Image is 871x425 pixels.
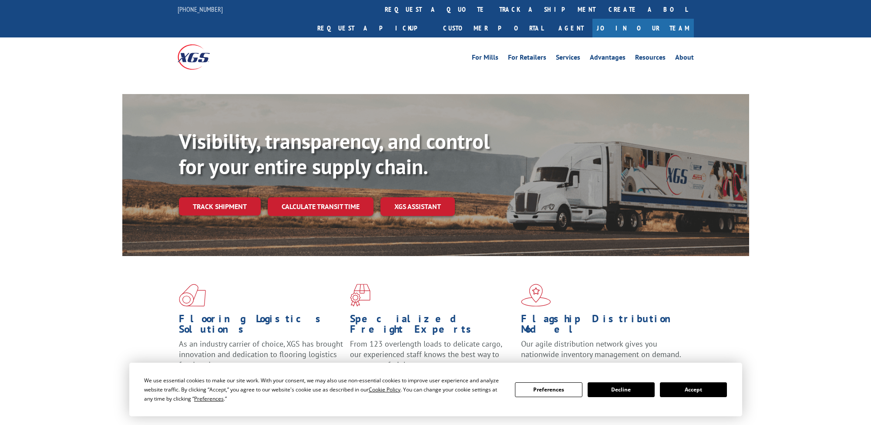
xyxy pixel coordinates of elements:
button: Accept [660,382,727,397]
img: xgs-icon-total-supply-chain-intelligence-red [179,284,206,307]
button: Preferences [515,382,582,397]
p: From 123 overlength loads to delicate cargo, our experienced staff knows the best way to move you... [350,339,515,378]
a: Advantages [590,54,626,64]
b: Visibility, transparency, and control for your entire supply chain. [179,128,490,180]
a: For Retailers [508,54,546,64]
h1: Flagship Distribution Model [521,314,686,339]
div: Cookie Consent Prompt [129,363,742,416]
h1: Specialized Freight Experts [350,314,515,339]
a: Agent [550,19,592,37]
a: Calculate transit time [268,197,373,216]
a: About [675,54,694,64]
span: Our agile distribution network gives you nationwide inventory management on demand. [521,339,681,359]
h1: Flooring Logistics Solutions [179,314,343,339]
img: xgs-icon-flagship-distribution-model-red [521,284,551,307]
span: As an industry carrier of choice, XGS has brought innovation and dedication to flooring logistics... [179,339,343,370]
div: We use essential cookies to make our site work. With your consent, we may also use non-essential ... [144,376,504,403]
a: [PHONE_NUMBER] [178,5,223,13]
a: XGS ASSISTANT [380,197,455,216]
a: Resources [635,54,666,64]
a: Join Our Team [592,19,694,37]
a: Request a pickup [311,19,437,37]
a: Track shipment [179,197,261,216]
a: For Mills [472,54,498,64]
a: Customer Portal [437,19,550,37]
button: Decline [588,382,655,397]
span: Cookie Policy [369,386,400,393]
img: xgs-icon-focused-on-flooring-red [350,284,370,307]
span: Preferences [194,395,224,402]
a: Services [556,54,580,64]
